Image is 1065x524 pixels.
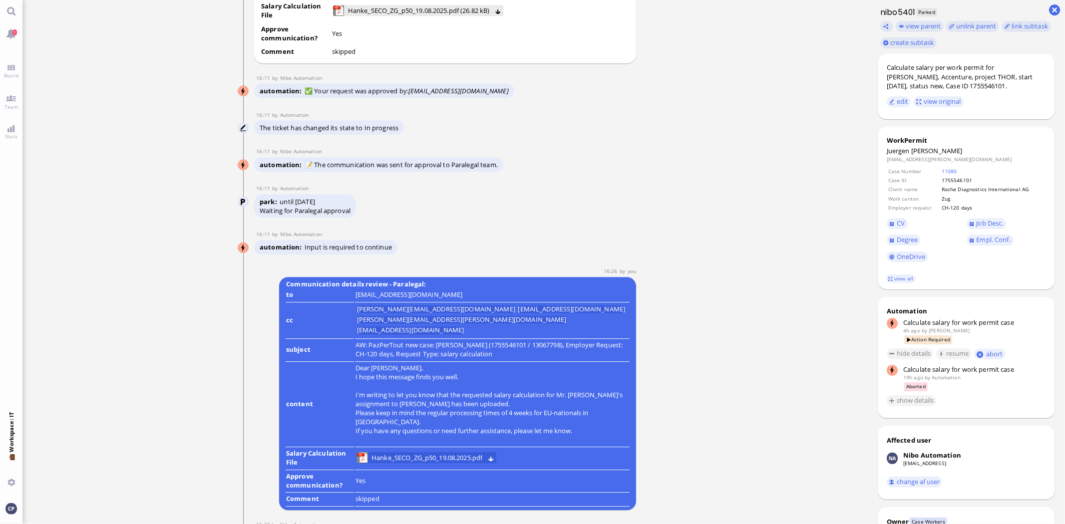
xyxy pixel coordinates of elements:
a: CV [887,218,908,229]
div: Automation [887,306,1046,315]
td: Employer request [888,204,940,212]
td: Approve communication? [286,471,354,493]
a: 11080 [942,168,957,175]
td: Salary Calculation File [286,448,354,470]
button: view original [914,96,964,107]
button: Download Hanke_SECO_ZG_p50_19.08.2025.pdf [495,7,502,14]
span: automation@bluelakelegal.com [280,111,309,118]
td: Roche Diagnostics International AG [941,185,1045,193]
a: view all [886,274,915,283]
img: Automation [238,197,249,208]
li: [EMAIL_ADDRESS][DOMAIN_NAME] [357,326,464,334]
p: I hope this message finds you well. I'm writing to let you know that the requested salary calcula... [355,372,629,408]
button: resume [936,348,972,359]
span: by [272,111,280,118]
button: show details [887,395,937,406]
a: [EMAIL_ADDRESS] [903,460,946,467]
td: Work canton [888,195,940,203]
td: Case ID [888,176,940,184]
span: by [272,148,280,155]
span: Board [1,72,21,79]
span: by [272,231,280,238]
span: 16:11 [256,148,272,155]
td: subject [286,340,354,362]
span: by [272,74,280,81]
span: Input is required to continue [305,243,392,252]
div: Calculate salary for work permit case [903,365,1046,374]
button: edit [887,96,911,107]
span: by [922,327,927,334]
span: Empl. Conf. [977,235,1011,244]
button: create subtask [880,37,937,48]
span: ✅ Your request was approved by: [305,86,509,95]
p: I hope this message finds you well. I'm writing to let you know that the requested salary calcula... [8,28,362,73]
span: Action Required [904,335,953,344]
span: CV [897,219,905,228]
td: cc [286,303,354,339]
img: You [5,503,16,514]
button: Download Hanke_SECO_ZG_p50_19.08.2025.pdf [488,455,494,461]
button: view parent [896,21,944,32]
span: 💼 Workspace: IT [7,452,15,475]
span: Aborted [904,382,928,391]
span: automation@bluelakelegal.com [932,374,961,381]
p: If you have any questions or need further assistance, please let me know. [8,98,362,109]
td: to [286,289,354,302]
td: Case Number [888,167,940,175]
span: park [260,197,280,206]
p: Dear [PERSON_NAME], [355,363,629,372]
span: by [620,267,628,274]
a: View Hanke_SECO_ZG_p50_19.08.2025.pdf [369,452,484,463]
td: Zug [941,195,1045,203]
span: automation [260,86,305,95]
lob-view: Hanke_SECO_ZG_p50_19.08.2025.pdf (26.82 kB) [333,5,503,16]
img: Automation [238,123,249,134]
h1: nibo5401 [878,6,916,18]
button: abort [974,349,1006,359]
p: Please keep in mind the regular processing times of 4 weeks for EU-nationals in [GEOGRAPHIC_DATA]. [355,408,629,426]
span: automation@bluelakelegal.com [280,185,309,192]
body: Rich Text Area. Press ALT-0 for help. [8,10,362,130]
a: Empl. Conf. [967,235,1014,246]
a: Job Desc. [967,218,1007,229]
span: 16:26 [604,267,620,274]
span: automation@nibo.ai [280,74,322,81]
button: Copy ticket nibo5401 link to clipboard [880,21,893,32]
button: hide details [887,348,934,359]
td: Approve communication? [261,24,331,46]
td: 1755546101 [941,176,1045,184]
span: skipped [355,494,379,503]
td: Comment [286,494,354,507]
task-group-action-menu: link subtask [1002,21,1051,32]
div: Nibo Automation [903,451,961,460]
span: Yes [355,476,365,485]
img: Nibo Automation [887,453,898,464]
li: [EMAIL_ADDRESS][DOMAIN_NAME] [518,305,626,313]
td: Salary Calculation File [261,1,331,23]
span: 16:11 [256,231,272,238]
div: Calculate salary for work permit case [903,318,1046,327]
div: Waiting for Paralegal approval [260,206,351,215]
span: The ticket has changed its state to In progress [260,123,398,132]
span: by [272,185,280,192]
span: Juergen [887,146,910,155]
span: until [280,197,294,206]
span: Yes [332,29,342,38]
span: claudia.plueer@bluelakelegal.com [628,267,636,274]
span: 📝 The communication was sent for approval to Paralegal team. [305,160,498,169]
button: unlink parent [946,21,999,32]
span: Hanke_SECO_ZG_p50_19.08.2025.pdf [371,452,482,463]
span: automation@nibo.ai [280,231,322,238]
span: Hanke_SECO_ZG_p50_19.08.2025.pdf (26.82 kB) [348,5,490,16]
p: If you have any questions or need further assistance, please let me know. [355,426,629,435]
span: Degree [897,235,918,244]
dd: [EMAIL_ADDRESS][PERSON_NAME][DOMAIN_NAME] [887,156,1046,163]
p: Dear [PERSON_NAME], [8,10,362,21]
span: 16:11 [256,74,272,81]
span: 4h ago [903,327,920,334]
div: Calculate salary per work permit for [PERSON_NAME], Accenture, project THOR, start [DATE], status... [887,63,1046,91]
runbook-parameter-view: [EMAIL_ADDRESS][DOMAIN_NAME] [355,290,463,299]
span: Team [2,103,21,110]
span: janet.mathews@bluelakelegal.com [929,327,970,334]
td: Comment [261,46,331,59]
